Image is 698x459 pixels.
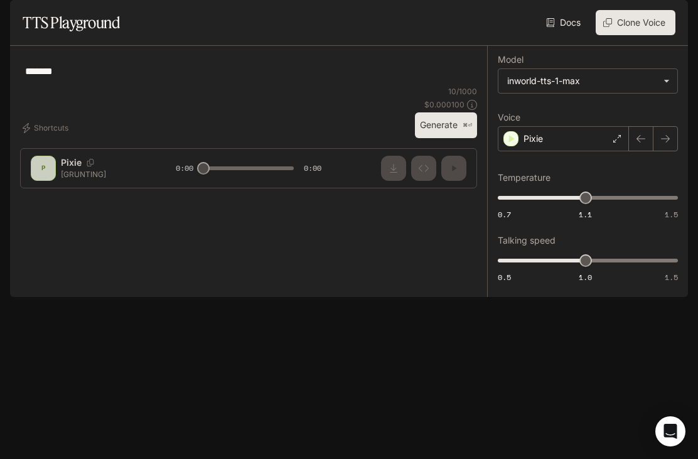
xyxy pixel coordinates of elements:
span: 1.5 [665,272,678,283]
p: 10 / 1000 [448,86,477,97]
p: $ 0.000100 [424,99,464,110]
p: Pixie [523,132,543,145]
div: inworld-tts-1-max [507,75,657,87]
p: Talking speed [498,236,556,245]
div: Open Intercom Messenger [655,416,685,446]
div: inworld-tts-1-max [498,69,677,93]
span: 0.7 [498,209,511,220]
button: open drawer [9,6,32,29]
p: ⌘⏎ [463,122,472,129]
button: Clone Voice [596,10,675,35]
p: Voice [498,113,520,122]
a: Docs [544,10,586,35]
button: Generate⌘⏎ [415,112,477,138]
h1: TTS Playground [23,10,120,35]
span: 1.0 [579,272,592,283]
p: Temperature [498,173,550,182]
span: 0.5 [498,272,511,283]
span: 1.1 [579,209,592,220]
span: 1.5 [665,209,678,220]
button: Shortcuts [20,118,73,138]
p: Model [498,55,523,64]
